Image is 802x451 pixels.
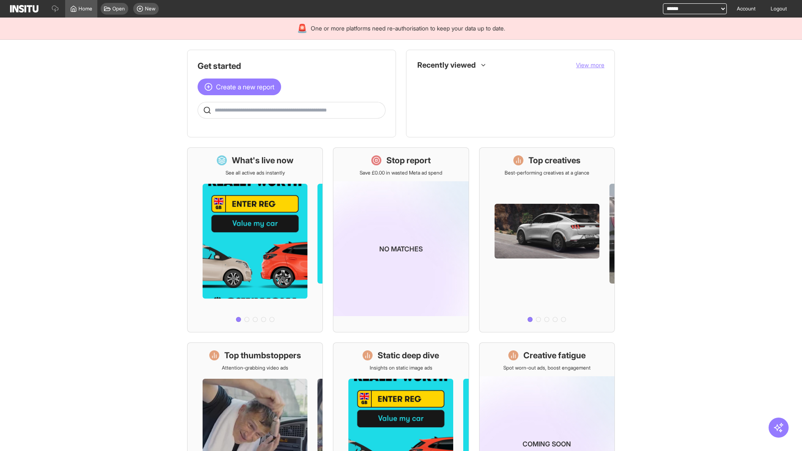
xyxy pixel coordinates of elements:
[198,79,281,95] button: Create a new report
[576,61,604,69] button: View more
[333,181,468,316] img: coming-soon-gradient_kfitwp.png
[216,82,274,92] span: Create a new report
[379,244,423,254] p: No matches
[198,60,386,72] h1: Get started
[224,350,301,361] h1: Top thumbstoppers
[222,365,288,371] p: Attention-grabbing video ads
[232,155,294,166] h1: What's live now
[386,155,431,166] h1: Stop report
[226,170,285,176] p: See all active ads instantly
[311,24,505,33] span: One or more platforms need re-authorisation to keep your data up to date.
[297,23,307,34] div: 🚨
[370,365,432,371] p: Insights on static image ads
[10,5,38,13] img: Logo
[112,5,125,12] span: Open
[187,147,323,332] a: What's live nowSee all active ads instantly
[528,155,581,166] h1: Top creatives
[79,5,92,12] span: Home
[145,5,155,12] span: New
[479,147,615,332] a: Top creativesBest-performing creatives at a glance
[378,350,439,361] h1: Static deep dive
[360,170,442,176] p: Save £0.00 in wasted Meta ad spend
[333,147,469,332] a: Stop reportSave £0.00 in wasted Meta ad spendNo matches
[505,170,589,176] p: Best-performing creatives at a glance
